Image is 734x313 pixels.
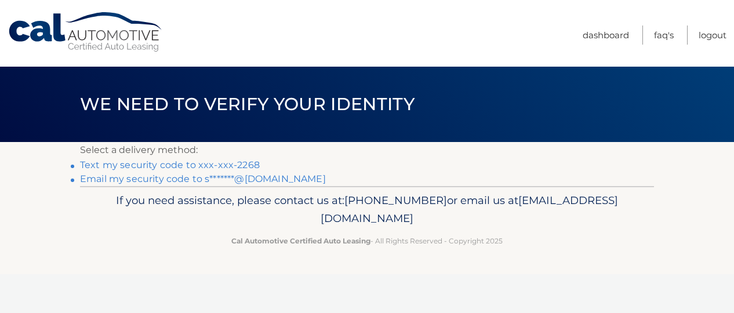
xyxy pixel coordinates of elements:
p: If you need assistance, please contact us at: or email us at [88,191,646,228]
a: Text my security code to xxx-xxx-2268 [80,159,260,170]
span: We need to verify your identity [80,93,415,115]
a: Dashboard [583,26,629,45]
p: Select a delivery method: [80,142,654,158]
a: Cal Automotive [8,12,164,53]
strong: Cal Automotive Certified Auto Leasing [231,236,370,245]
a: Email my security code to s*******@[DOMAIN_NAME] [80,173,326,184]
span: [PHONE_NUMBER] [344,194,447,207]
a: FAQ's [654,26,674,45]
a: Logout [699,26,726,45]
p: - All Rights Reserved - Copyright 2025 [88,235,646,247]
